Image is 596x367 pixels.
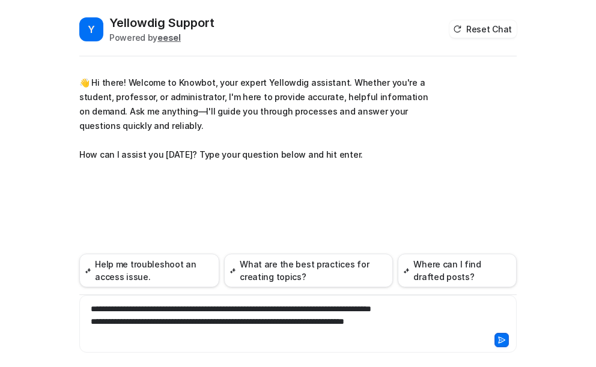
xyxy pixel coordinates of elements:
[79,254,219,287] button: Help me troubleshoot an access issue.
[79,17,103,41] span: Y
[109,31,214,44] div: Powered by
[449,20,517,38] button: Reset Chat
[109,14,214,31] h2: Yellowdig Support
[398,254,517,287] button: Where can I find drafted posts?
[224,254,393,287] button: What are the best practices for creating topics?
[79,76,431,162] p: 👋 Hi there! Welcome to Knowbot, your expert Yellowdig assistant. Whether you're a student, profes...
[157,32,181,43] b: eesel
